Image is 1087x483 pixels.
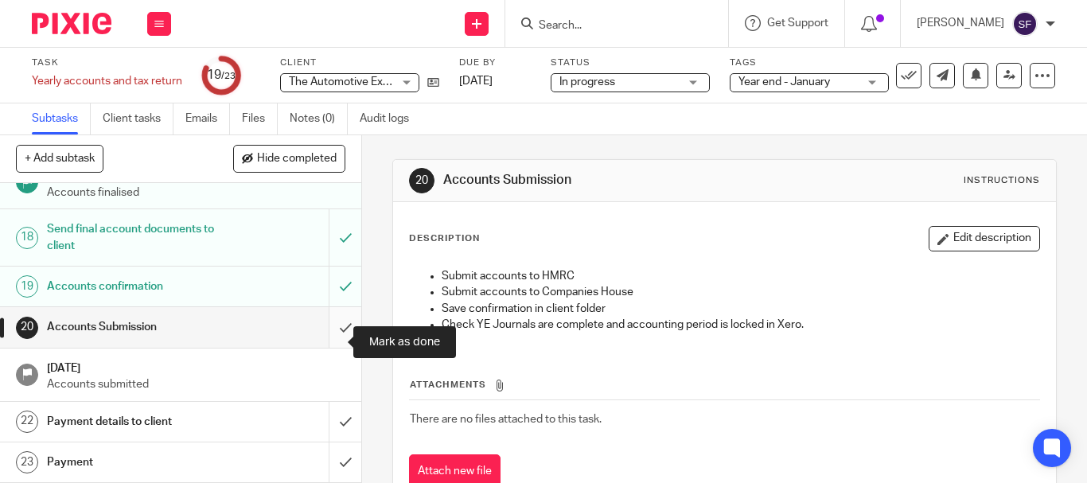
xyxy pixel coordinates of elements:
[16,275,38,298] div: 19
[442,268,1039,284] p: Submit accounts to HMRC
[409,232,480,245] p: Description
[442,284,1039,300] p: Submit accounts to Companies House
[559,76,615,88] span: In progress
[16,451,38,473] div: 23
[103,103,173,134] a: Client tasks
[47,315,224,339] h1: Accounts Submission
[221,72,236,80] small: /23
[442,301,1039,317] p: Save confirmation in client folder
[47,217,224,258] h1: Send final account documents to client
[767,18,828,29] span: Get Support
[964,174,1040,187] div: Instructions
[409,168,434,193] div: 20
[233,145,345,172] button: Hide completed
[290,103,348,134] a: Notes (0)
[551,56,710,69] label: Status
[289,76,443,88] span: The Automotive Expert Limited
[459,76,493,87] span: [DATE]
[32,103,91,134] a: Subtasks
[730,56,889,69] label: Tags
[242,103,278,134] a: Files
[47,275,224,298] h1: Accounts confirmation
[47,450,224,474] h1: Payment
[47,376,346,392] p: Accounts submitted
[738,76,830,88] span: Year end - January
[1012,11,1038,37] img: svg%3E
[32,13,111,34] img: Pixie
[16,317,38,339] div: 20
[360,103,421,134] a: Audit logs
[280,56,439,69] label: Client
[257,153,337,166] span: Hide completed
[410,414,602,425] span: There are no files attached to this task.
[16,227,38,249] div: 18
[917,15,1004,31] p: [PERSON_NAME]
[47,410,224,434] h1: Payment details to client
[32,73,182,89] div: Yearly accounts and tax return
[16,411,38,433] div: 22
[537,19,680,33] input: Search
[47,185,346,201] p: Accounts finalised
[929,226,1040,251] button: Edit description
[185,103,230,134] a: Emails
[443,172,758,189] h1: Accounts Submission
[32,56,182,69] label: Task
[16,145,103,172] button: + Add subtask
[207,66,236,84] div: 19
[442,317,1039,333] p: Check YE Journals are complete and accounting period is locked in Xero.
[410,380,486,389] span: Attachments
[459,56,531,69] label: Due by
[47,356,346,376] h1: [DATE]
